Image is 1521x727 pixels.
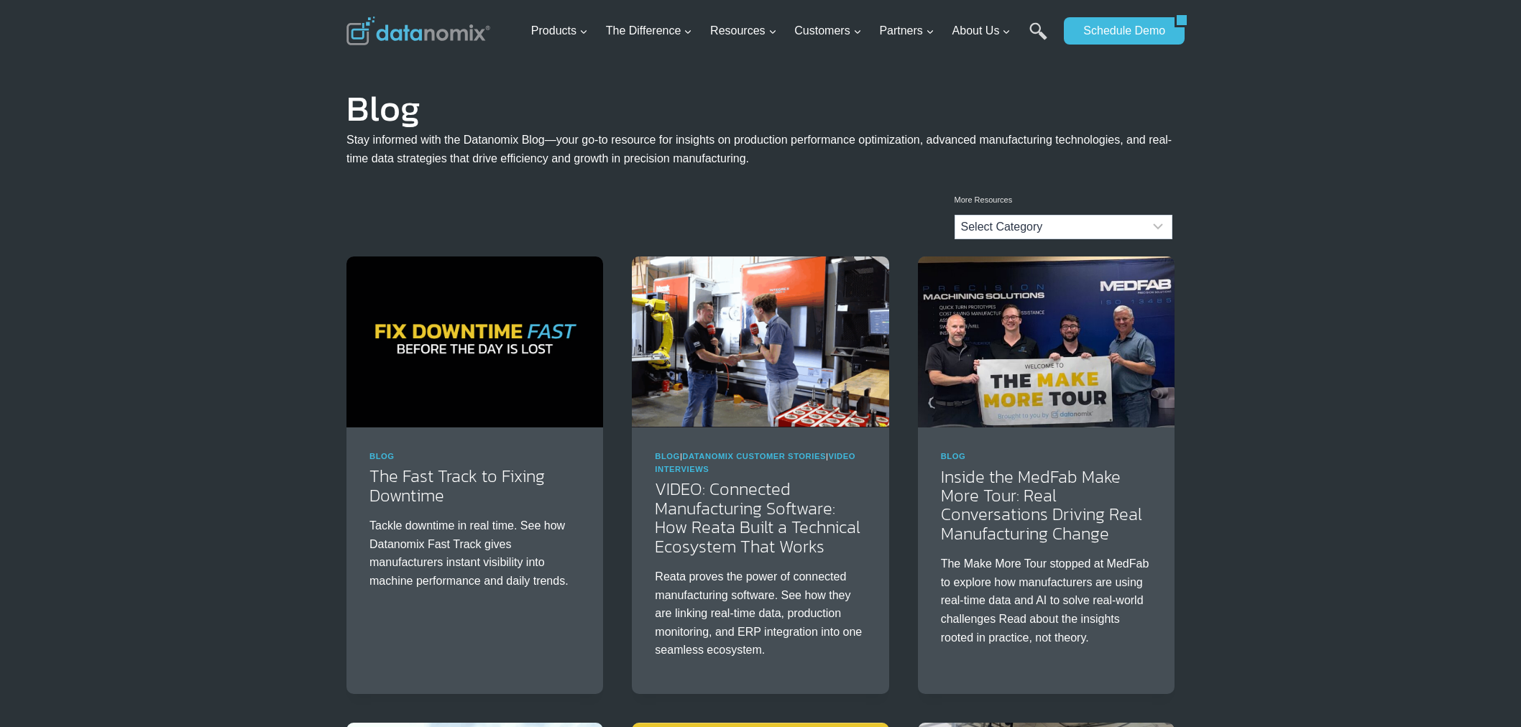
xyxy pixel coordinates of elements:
span: Resources [710,22,776,40]
p: The Make More Tour stopped at MedFab to explore how manufacturers are using real-time data and AI... [941,555,1152,647]
a: Search [1029,22,1047,55]
img: Make More Tour at Medfab - See how AI in Manufacturing is taking the spotlight [918,256,1175,427]
span: Products [531,22,588,40]
a: Blog [941,452,966,460]
a: Blog [655,452,680,460]
p: More Resources [955,194,1172,207]
nav: Primary Navigation [525,8,1057,55]
p: Reata proves the power of connected manufacturing software. See how they are linking real-time da... [655,568,865,659]
span: | | [655,452,855,473]
a: Inside the MedFab Make More Tour: Real Conversations Driving Real Manufacturing Change [941,464,1142,546]
p: Stay informed with the Datanomix Blog—your go-to resource for insights on production performance ... [346,131,1175,167]
img: Tackle downtime in real time. See how Datanomix Fast Track gives manufacturers instant visibility... [346,256,603,427]
a: Video Interviews [655,452,855,473]
a: The Fast Track to Fixing Downtime [369,463,545,507]
img: Reata’s Connected Manufacturing Software Ecosystem [632,256,888,427]
h1: Blog [346,98,1175,119]
a: Blog [369,452,395,460]
span: The Difference [606,22,693,40]
a: Schedule Demo [1064,17,1175,45]
img: Datanomix [346,17,490,45]
span: Customers [794,22,861,40]
p: Tackle downtime in real time. See how Datanomix Fast Track gives manufacturers instant visibility... [369,517,580,590]
span: Partners [879,22,934,40]
a: VIDEO: Connected Manufacturing Software: How Reata Built a Technical Ecosystem That Works [655,476,860,558]
span: About Us [952,22,1011,40]
a: Datanomix Customer Stories [682,452,826,460]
